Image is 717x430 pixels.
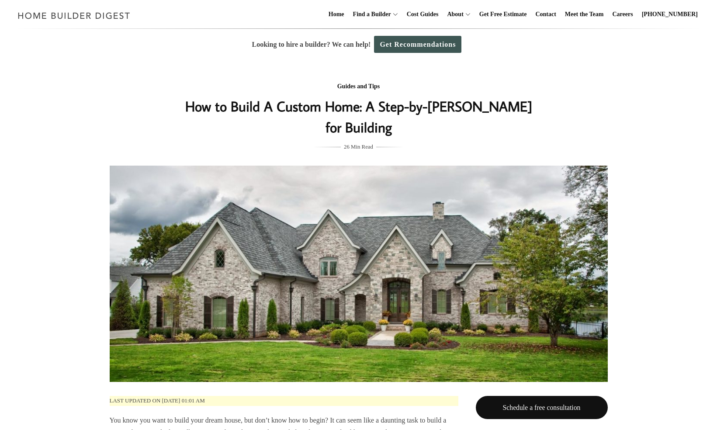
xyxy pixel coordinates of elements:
a: Schedule a free consultation [476,396,608,419]
h1: How to Build A Custom Home: A Step-by-[PERSON_NAME] for Building [184,96,533,138]
a: Meet the Team [561,0,607,28]
a: About [443,0,463,28]
span: 26 Min Read [344,142,373,152]
a: Get Recommendations [374,36,461,53]
a: [PHONE_NUMBER] [638,0,701,28]
a: Careers [609,0,637,28]
a: Get Free Estimate [476,0,530,28]
p: Last updated on [DATE] 01:01 am [110,396,458,406]
img: Home Builder Digest [14,7,134,24]
a: Find a Builder [350,0,391,28]
a: Home [325,0,348,28]
a: Guides and Tips [337,83,380,90]
a: Contact [532,0,559,28]
a: Cost Guides [403,0,442,28]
